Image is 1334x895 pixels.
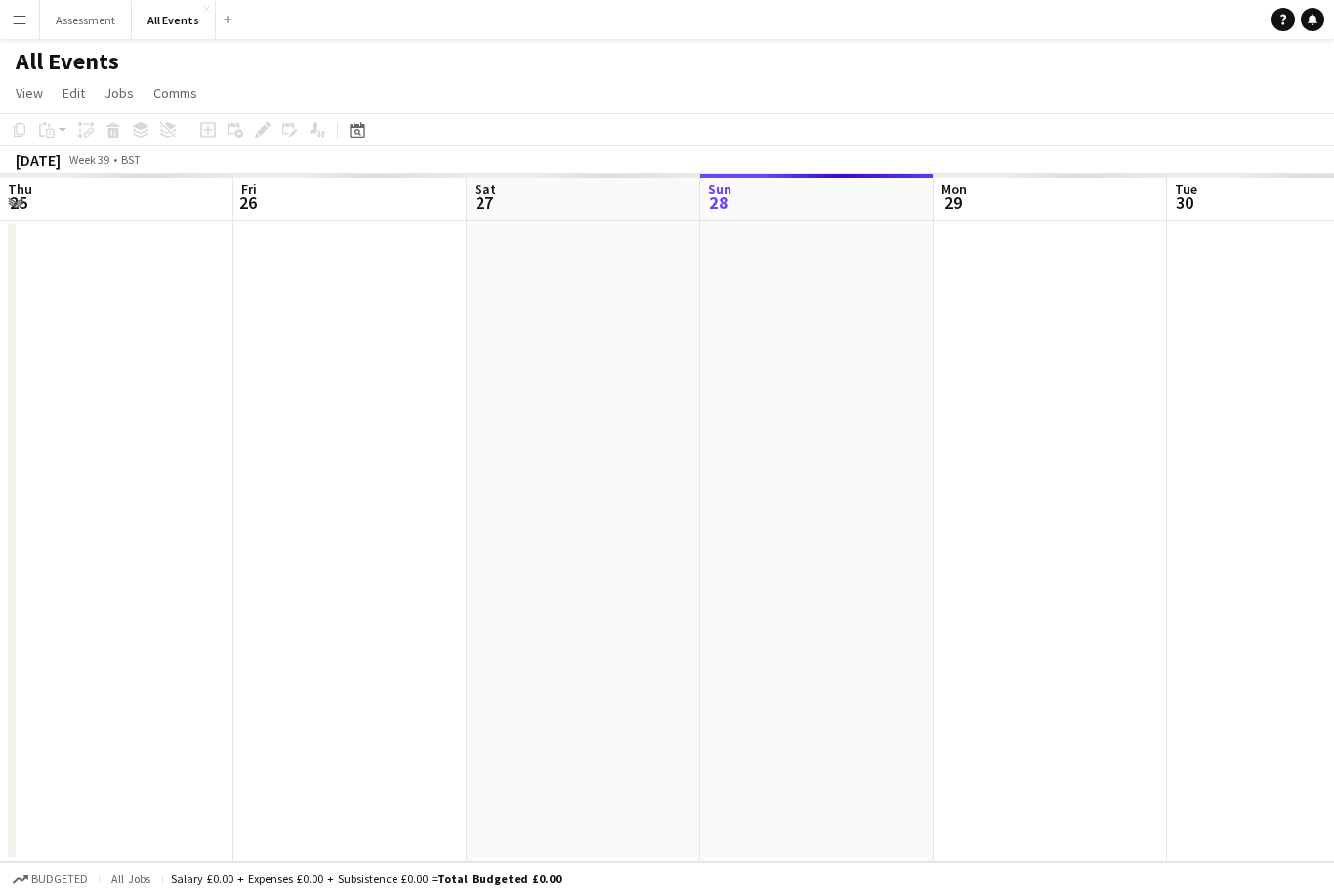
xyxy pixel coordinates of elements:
[97,80,142,105] a: Jobs
[121,152,141,167] div: BST
[241,181,257,198] span: Fri
[10,869,91,890] button: Budgeted
[146,80,205,105] a: Comms
[132,1,216,39] button: All Events
[153,84,197,102] span: Comms
[55,80,93,105] a: Edit
[16,47,119,76] h1: All Events
[941,181,967,198] span: Mon
[63,84,85,102] span: Edit
[1172,191,1197,214] span: 30
[40,1,132,39] button: Assessment
[5,191,32,214] span: 25
[104,84,134,102] span: Jobs
[438,872,561,886] span: Total Budgeted £0.00
[16,150,61,170] div: [DATE]
[31,873,88,886] span: Budgeted
[1175,181,1197,198] span: Tue
[8,80,51,105] a: View
[16,84,43,102] span: View
[705,191,731,214] span: 28
[64,152,113,167] span: Week 39
[107,872,154,886] span: All jobs
[708,181,731,198] span: Sun
[171,872,561,886] div: Salary £0.00 + Expenses £0.00 + Subsistence £0.00 =
[8,181,32,198] span: Thu
[472,191,496,214] span: 27
[938,191,967,214] span: 29
[238,191,257,214] span: 26
[475,181,496,198] span: Sat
